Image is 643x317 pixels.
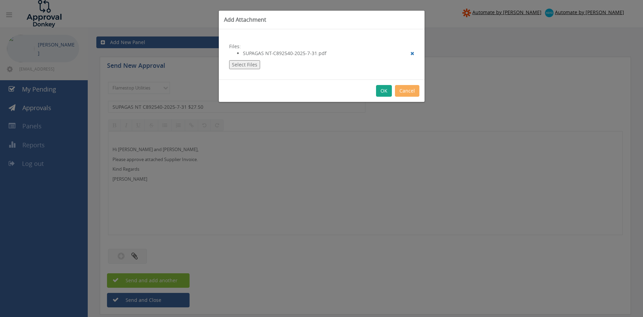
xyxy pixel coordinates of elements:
button: Cancel [395,85,419,97]
button: Select Files [229,60,260,69]
div: Files: [219,29,425,80]
h3: Add Attachment [224,16,419,24]
button: OK [376,85,392,97]
li: SUPAGAS NT-C892540-2025-7-31.pdf [243,50,414,57]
